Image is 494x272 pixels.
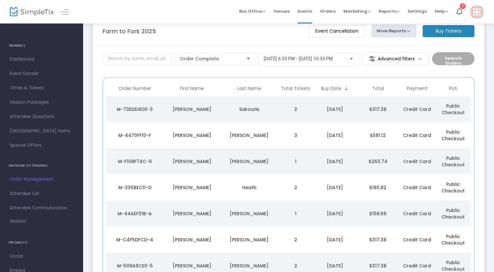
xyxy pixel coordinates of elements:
div: Jennifer [165,106,219,113]
td: 1 [278,148,314,174]
div: M-44AEF31B-A [108,210,162,217]
span: Credit Card [403,106,431,113]
div: M-335BEC11-D [108,184,162,191]
div: Sakoutis [222,106,276,113]
span: Attendee Questions [10,113,73,121]
span: Public Checkout [442,103,465,116]
div: 9/15/2025 [315,106,355,113]
div: 9/14/2025 [315,210,355,217]
span: [GEOGRAPHIC_DATA] Items [10,127,73,135]
m-button: Advanced filters [362,52,429,65]
span: Venues [273,3,290,20]
div: Janine [165,184,219,191]
td: 2 [278,227,314,253]
div: David [165,236,219,243]
div: Jessie [165,210,219,217]
span: Marketing [343,8,371,14]
span: Settings [408,3,427,20]
div: M-F108F74C-6 [108,158,162,165]
div: 9/14/2025 [315,236,355,243]
div: 9/15/2025 [315,158,355,165]
div: 9/15/2025 [315,132,355,139]
span: Event Details [10,69,73,78]
span: [DATE] 6:30 PM - [DATE] 10:30 PM [264,56,333,61]
div: M-73EDD4D0-3 [108,106,162,113]
td: $581.12 [356,122,400,148]
span: Public Checkout [442,181,465,194]
span: Public Checkout [442,129,465,142]
span: Attendee List [10,189,73,198]
span: Season Packages [10,98,73,107]
td: 2 [278,174,314,201]
div: M-4470FF10-F [108,132,162,139]
span: Dashboard [10,55,73,64]
span: Total [372,86,384,91]
span: Box Office [239,8,266,14]
td: $180.82 [356,174,400,201]
span: Attendee Communication [10,204,73,212]
span: Last Name [237,86,261,91]
th: Total Tickets [278,81,314,96]
span: Help [435,8,448,14]
div: Francis [165,263,219,269]
h4: GENERAL [9,39,74,52]
td: $317.38 [356,96,400,122]
span: Social [10,252,73,261]
span: Order Management [10,175,73,184]
div: Dean [165,132,219,139]
div: Zatorski [222,158,276,165]
td: 3 [278,122,314,148]
div: 7 [460,3,466,9]
span: Order Complete [180,55,241,62]
m-button: Event Cancellation [309,25,365,37]
span: Orders [320,3,336,20]
td: $317.38 [356,227,400,253]
span: First Name [180,86,204,91]
div: Mullan [222,263,276,269]
span: Sortable [344,86,349,91]
m-button: Buy Tickets [423,25,474,37]
div: M-509A9CE0-5 [108,263,162,269]
span: Public Checkout [442,207,465,220]
td: 2 [278,96,314,122]
span: Waitlist [10,218,26,225]
div: 9/13/2025 [315,263,355,269]
td: $263.74 [356,148,400,174]
button: More Reports [371,24,416,38]
input: Search by name, email, phone, order number, ip address, or last 4 digits of card [103,52,172,65]
div: Murray [222,210,276,217]
img: filter [369,55,375,62]
span: Credit Card [403,263,431,269]
span: Order Number [119,86,151,91]
span: Credit Card [403,210,431,217]
div: Chris [165,158,219,165]
div: Powell [222,236,276,243]
span: Public Checkout [442,233,465,246]
span: Credit Card [403,158,431,165]
span: Public Checkout [442,155,465,168]
div: M-C4F5DFCD-4 [108,236,162,243]
m-panel-title: Farm to Fork 2025 [103,27,156,36]
button: Select [244,53,253,65]
span: Buy Date [321,86,341,91]
span: Payment [407,86,428,91]
h4: PROMOTE [9,236,74,249]
h4: MANAGE ATTENDEES [9,159,74,172]
td: $158.69 [356,201,400,227]
span: Credit Card [403,236,431,243]
span: Reports [379,8,400,14]
div: Fazio [222,132,276,139]
span: PoS [449,86,457,91]
td: 1 [278,201,314,227]
span: Credit Card [403,184,431,191]
span: Special Offers [10,141,73,150]
div: 9/14/2025 [315,184,355,191]
span: Times & Tickets [10,84,73,92]
span: Events [298,3,312,20]
span: Credit Card [403,132,431,139]
div: Heath [222,184,276,191]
